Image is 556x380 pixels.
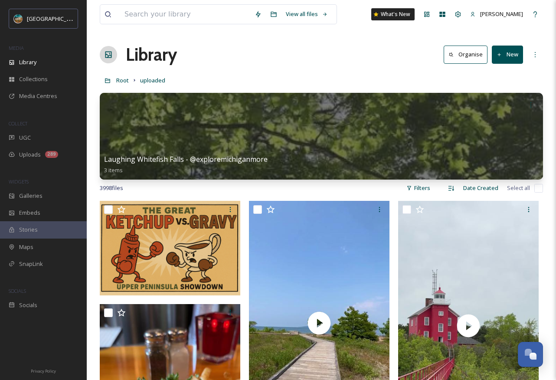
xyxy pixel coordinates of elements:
span: Library [19,58,36,66]
span: COLLECT [9,120,27,127]
span: Privacy Policy [31,368,56,374]
div: Date Created [459,180,503,197]
span: Embeds [19,209,40,217]
span: Maps [19,243,33,251]
span: SnapLink [19,260,43,268]
span: Root [116,76,129,84]
span: Stories [19,226,38,234]
button: Organise [444,46,487,63]
a: Library [126,42,177,68]
span: UGC [19,134,31,142]
div: Filters [402,180,435,197]
a: Root [116,75,129,85]
span: 3 items [104,166,123,174]
div: 289 [45,151,58,158]
a: Privacy Policy [31,365,56,376]
a: What's New [371,8,415,20]
a: Laughing Whitefish Falls - @exploremichiganmore3 items [104,155,268,174]
span: [GEOGRAPHIC_DATA][US_STATE] [27,14,111,23]
span: WIDGETS [9,178,29,185]
a: [PERSON_NAME] [466,6,527,23]
a: View all files [281,6,332,23]
span: SOCIALS [9,288,26,294]
span: 3998 file s [100,184,123,192]
a: Organise [444,46,492,63]
button: New [492,46,523,63]
span: Galleries [19,192,43,200]
span: MEDIA [9,45,24,51]
button: Open Chat [518,342,543,367]
span: Media Centres [19,92,57,100]
input: Search your library [120,5,250,24]
span: Laughing Whitefish Falls - @exploremichiganmore [104,154,268,164]
span: Select all [507,184,530,192]
span: Socials [19,301,37,309]
span: uploaded [140,76,165,84]
img: ketchup-vs-gravy.jpg [100,201,240,295]
span: [PERSON_NAME] [480,10,523,18]
span: Uploads [19,151,41,159]
a: uploaded [140,75,165,85]
span: Collections [19,75,48,83]
img: Snapsea%20Profile.jpg [14,14,23,23]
